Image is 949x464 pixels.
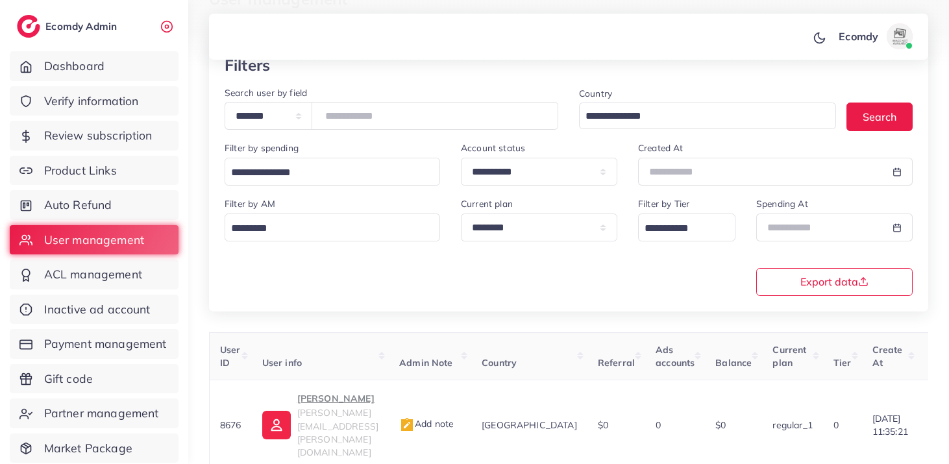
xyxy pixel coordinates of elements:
a: logoEcomdy Admin [17,15,120,38]
a: Payment management [10,329,179,359]
label: Country [579,87,612,100]
span: Dashboard [44,58,105,75]
label: Filter by spending [225,141,299,154]
span: 0 [833,419,839,431]
span: Balance [715,357,752,369]
span: Create At [872,344,903,369]
span: Inactive ad account [44,301,151,318]
span: Current plan [772,344,806,369]
span: User info [262,357,302,369]
input: Search for option [640,219,719,239]
span: Partner management [44,405,159,422]
span: [PERSON_NAME][EMAIL_ADDRESS][PERSON_NAME][DOMAIN_NAME] [297,407,378,458]
input: Search for option [581,106,819,127]
span: Verify information [44,93,139,110]
span: Country [482,357,517,369]
span: 0 [656,419,661,431]
span: [GEOGRAPHIC_DATA] [482,419,577,431]
label: Filter by AM [225,197,275,210]
span: Admin Note [399,357,453,369]
img: logo [17,15,40,38]
span: Payment management [44,336,167,352]
a: Auto Refund [10,190,179,220]
div: Search for option [638,214,735,241]
h2: Ecomdy Admin [45,20,120,32]
span: Tier [833,357,852,369]
a: User management [10,225,179,255]
input: Search for option [227,219,423,239]
a: [PERSON_NAME][PERSON_NAME][EMAIL_ADDRESS][PERSON_NAME][DOMAIN_NAME] [262,391,378,459]
span: Gift code [44,371,93,387]
div: Search for option [225,214,440,241]
a: Market Package [10,433,179,463]
a: Ecomdyavatar [832,23,918,49]
label: Account status [461,141,525,154]
span: [DATE] 11:35:21 [872,412,908,439]
p: [PERSON_NAME] [297,391,378,406]
label: Current plan [461,197,513,210]
p: Ecomdy [839,29,878,44]
a: ACL management [10,260,179,289]
img: ic-user-info.36bf1079.svg [262,411,291,439]
button: Search [846,103,913,130]
span: regular_1 [772,419,812,431]
label: Filter by Tier [638,197,689,210]
span: Auto Refund [44,197,112,214]
a: Dashboard [10,51,179,81]
span: ACL management [44,266,142,283]
span: $0 [598,419,608,431]
label: Created At [638,141,684,154]
div: Search for option [225,158,440,186]
img: avatar [887,23,913,49]
span: Add note [399,418,454,430]
span: Market Package [44,440,132,457]
a: Inactive ad account [10,295,179,324]
a: Review subscription [10,121,179,151]
span: User management [44,232,144,249]
a: Gift code [10,364,179,394]
a: Verify information [10,86,179,116]
input: Search for option [227,163,423,183]
span: Product Links [44,162,117,179]
span: Referral [598,357,635,369]
span: User ID [220,344,241,369]
span: Export data [800,276,869,287]
span: 8676 [220,419,241,431]
div: Search for option [579,103,836,129]
a: Partner management [10,398,179,428]
label: Spending At [756,197,808,210]
span: $0 [715,419,726,431]
img: admin_note.cdd0b510.svg [399,417,415,433]
label: Search user by field [225,86,307,99]
button: Export data [756,268,913,296]
a: Product Links [10,156,179,186]
span: Review subscription [44,127,153,144]
span: Ads accounts [656,344,695,369]
h3: Filters [225,56,270,75]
